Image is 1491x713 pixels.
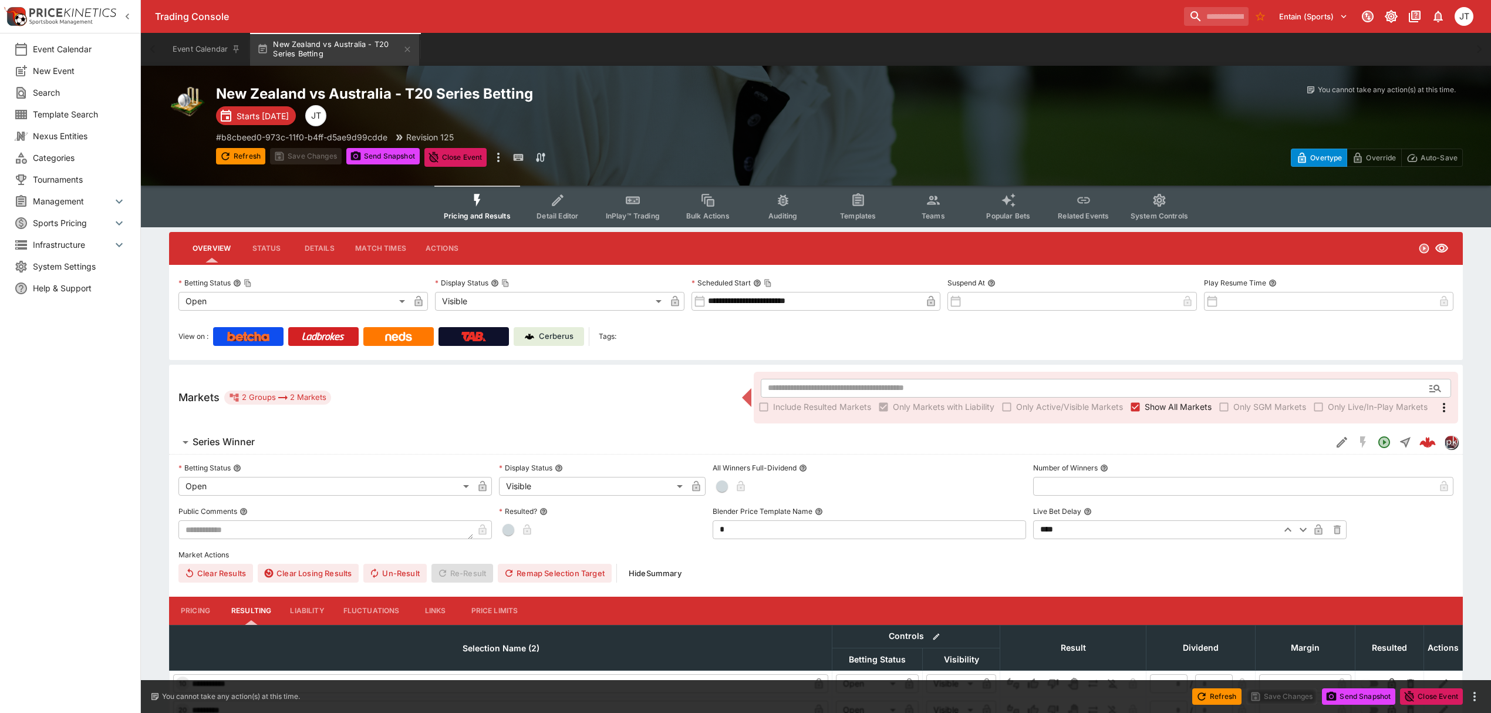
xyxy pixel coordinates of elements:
button: Toggle light/dark mode [1381,6,1402,27]
p: Auto-Save [1421,152,1458,164]
div: Event type filters [434,186,1197,227]
div: Trading Console [155,11,1179,23]
p: Scheduled Start [691,278,751,288]
span: Include Resulted Markets [773,401,871,413]
span: Related Events [1058,211,1109,220]
button: Eliminated In Play [1104,674,1122,693]
label: Market Actions [178,546,1453,564]
span: Betting Status [836,653,919,667]
th: Result [1000,625,1146,670]
p: Resulted? [499,506,537,516]
span: Infrastructure [33,238,112,251]
img: logo-cerberus--red.svg [1419,434,1436,450]
span: Only SGM Markets [1233,401,1306,413]
div: Open [836,674,900,693]
button: Clear Losing Results [258,564,359,583]
button: Public Comments [239,507,248,516]
button: Open [1425,378,1446,399]
p: Play Resume Time [1204,278,1266,288]
button: Overview [183,234,240,263]
img: Sportsbook Management [29,19,93,25]
p: Live Bet Delay [1033,506,1081,516]
div: Visible [435,292,666,311]
div: Visible [499,477,687,496]
span: Detail Editor [537,211,578,220]
label: View on : [178,327,208,346]
button: Lose [1044,674,1062,693]
span: Bulk Actions [686,211,730,220]
button: Straight [1395,432,1416,453]
button: Bulk edit [929,629,944,644]
span: Selection Name (2) [450,641,552,655]
button: Not Set [1004,674,1023,693]
span: Only Live/In-Play Markets [1328,401,1428,413]
img: Ladbrokes [302,332,345,341]
button: Override [1347,149,1401,167]
span: Popular Bets [986,211,1030,220]
th: Resulted [1355,625,1424,670]
button: Details [293,234,346,263]
button: Overtype [1291,149,1347,167]
h2: Copy To Clipboard [216,85,839,103]
button: Play Resume Time [1269,279,1277,287]
button: Pricing [169,597,222,625]
span: Template Search [33,108,126,120]
div: Open [178,477,473,496]
p: Public Comments [178,506,237,516]
button: Copy To Clipboard [764,279,772,287]
button: Open [1374,432,1395,453]
button: Live Bet Delay [1084,507,1092,516]
img: cricket.png [169,85,207,122]
svg: More [1437,401,1451,415]
button: Links [409,597,462,625]
button: Actions [416,234,468,263]
svg: Open [1377,435,1391,449]
span: Event Calendar [33,43,126,55]
button: Select Tenant [1272,7,1355,26]
div: Joshua Thomson [1455,7,1473,26]
p: Display Status [435,278,488,288]
p: Suspend At [947,278,985,288]
button: Suspend At [987,279,996,287]
span: Categories [33,152,126,164]
span: Sports Pricing [33,217,112,229]
div: Open [178,292,409,311]
p: Override [1366,152,1396,164]
h5: Markets [178,391,220,404]
button: Close Event [424,148,487,167]
p: Overtype [1310,152,1342,164]
th: Actions [1424,625,1463,670]
button: Copy To Clipboard [501,279,510,287]
span: Only Active/Visible Markets [1016,401,1123,413]
button: Status [240,234,293,263]
button: Series Winner [169,431,1331,454]
button: Display StatusCopy To Clipboard [491,279,499,287]
span: Templates [840,211,876,220]
span: Search [33,86,126,99]
p: Betting Status [178,463,231,473]
button: Connected to PK [1357,6,1378,27]
img: PriceKinetics Logo [4,5,27,28]
th: Dividend [1146,625,1256,670]
button: Notifications [1428,6,1449,27]
span: Un-Result [363,564,426,583]
span: Show All Markets [1145,401,1212,413]
span: Help & Support [33,282,126,294]
button: Refresh [1192,688,1242,705]
span: New Event [33,65,126,77]
span: InPlay™ Trading [606,211,660,220]
button: Betting Status [233,464,241,472]
span: Pricing and Results [444,211,511,220]
button: more [1468,690,1482,704]
img: Betcha [227,332,269,341]
span: Tournaments [33,173,126,186]
div: 2 Groups 2 Markets [229,391,326,405]
button: Fluctuations [334,597,409,625]
button: Documentation [1404,6,1425,27]
a: Cerberus [514,327,584,346]
p: Display Status [499,463,552,473]
input: search [1184,7,1249,26]
button: Remap Selection Target [498,564,612,583]
div: Start From [1291,149,1463,167]
div: Visible [926,674,977,693]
